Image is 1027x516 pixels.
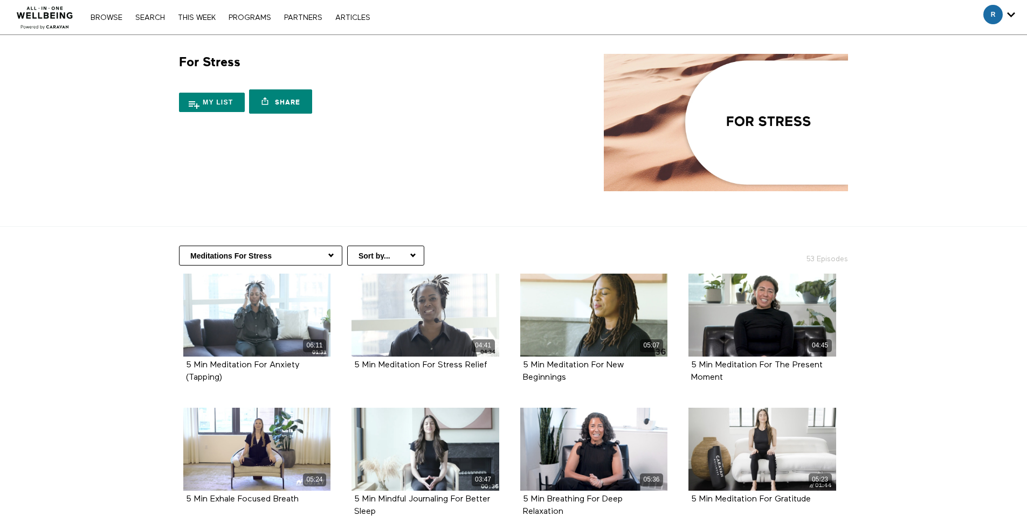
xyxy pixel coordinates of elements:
a: 5 Min Mindful Journaling For Better Sleep 03:47 [351,408,499,491]
a: PROGRAMS [223,14,277,22]
a: 5 Min Meditation For Stress Relief 04:41 [351,274,499,357]
a: 5 Min Mindful Journaling For Better Sleep [354,495,490,515]
a: ARTICLES [330,14,376,22]
h2: 53 Episodes [733,246,854,264]
strong: 5 Min Meditation For Stress Relief [354,361,487,369]
a: 5 Min Exhale Focused Breath 05:24 [183,408,331,491]
a: 5 Min Breathing For Deep Relaxation 05:36 [520,408,668,491]
a: Search [130,14,170,22]
h1: For Stress [179,54,240,71]
div: 06:11 [303,339,326,352]
div: 04:41 [472,339,495,352]
a: 5 Min Exhale Focused Breath [186,495,299,503]
div: 03:47 [472,473,495,486]
a: 5 Min Meditation For The Present Moment [691,361,823,381]
a: Browse [85,14,128,22]
a: 5 Min Breathing For Deep Relaxation [523,495,623,515]
a: Share [249,89,312,114]
a: PARTNERS [279,14,328,22]
a: 5 Min Meditation For Anxiety (Tapping) 06:11 [183,274,331,357]
a: 5 Min Meditation For New Beginnings [523,361,624,381]
strong: 5 Min Exhale Focused Breath [186,495,299,504]
div: 05:36 [640,473,663,486]
img: For Stress [604,54,848,191]
a: 5 Min Meditation For Gratitude 05:23 [688,408,836,491]
strong: 5 Min Meditation For Gratitude [691,495,811,504]
div: 05:07 [640,339,663,352]
div: 05:24 [303,473,326,486]
a: 5 Min Meditation For New Beginnings 05:07 [520,274,668,357]
a: 5 Min Meditation For The Present Moment 04:45 [688,274,836,357]
a: 5 Min Meditation For Gratitude [691,495,811,503]
a: THIS WEEK [173,14,221,22]
button: My list [179,93,245,112]
a: 5 Min Meditation For Anxiety (Tapping) [186,361,300,381]
div: 05:23 [809,473,832,486]
a: 5 Min Meditation For Stress Relief [354,361,487,369]
nav: Primary [85,12,375,23]
div: 04:45 [809,339,832,352]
